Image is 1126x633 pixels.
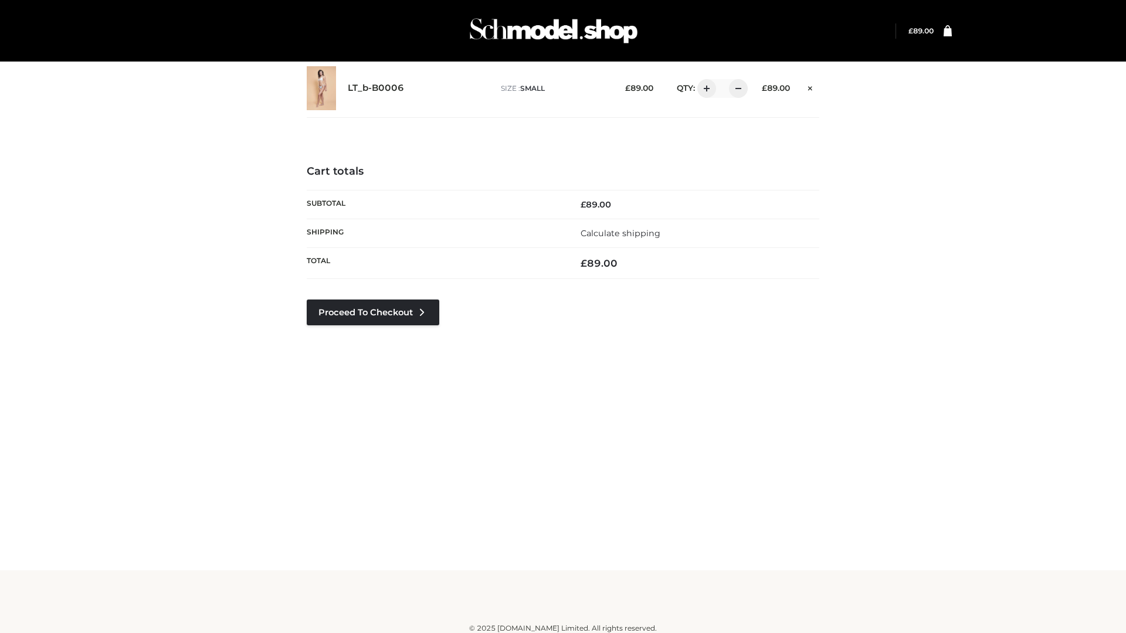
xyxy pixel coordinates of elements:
span: £ [625,83,630,93]
h4: Cart totals [307,165,819,178]
span: £ [581,257,587,269]
img: Schmodel Admin 964 [466,8,642,54]
th: Shipping [307,219,563,247]
bdi: 89.00 [908,26,934,35]
a: £89.00 [908,26,934,35]
a: Calculate shipping [581,228,660,239]
p: size : [501,83,607,94]
a: LT_b-B0006 [348,83,404,94]
bdi: 89.00 [625,83,653,93]
span: £ [762,83,767,93]
span: SMALL [520,84,545,93]
span: £ [908,26,913,35]
a: Proceed to Checkout [307,300,439,325]
bdi: 89.00 [762,83,790,93]
bdi: 89.00 [581,257,618,269]
span: £ [581,199,586,210]
div: QTY: [665,79,744,98]
th: Total [307,248,563,279]
th: Subtotal [307,190,563,219]
bdi: 89.00 [581,199,611,210]
a: Remove this item [802,79,819,94]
